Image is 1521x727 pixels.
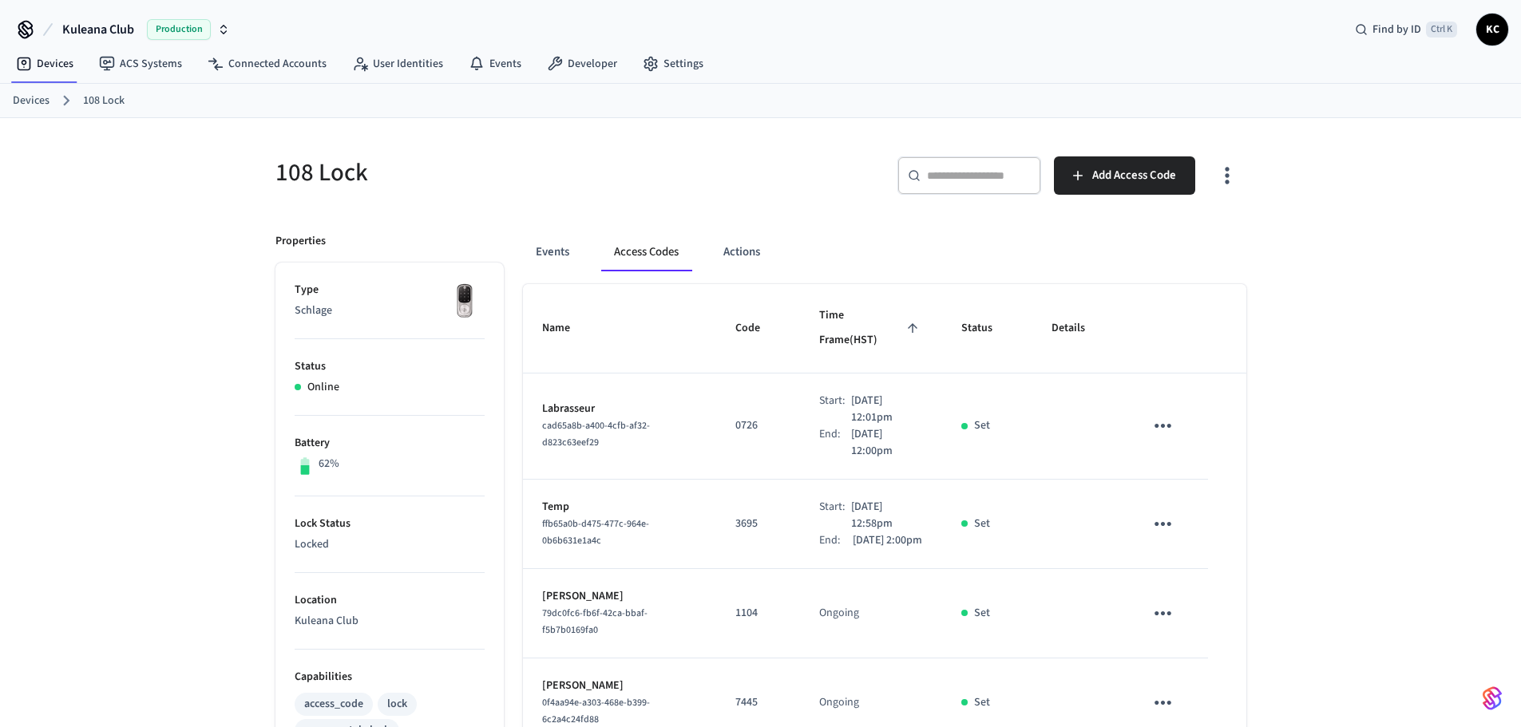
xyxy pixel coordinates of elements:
[819,393,851,426] div: Start:
[735,417,781,434] p: 0726
[974,417,990,434] p: Set
[295,592,485,609] p: Location
[851,426,923,460] p: [DATE] 12:00pm
[319,456,339,472] p: 62%
[295,516,485,532] p: Lock Status
[13,93,50,109] a: Devices
[853,532,922,549] p: [DATE] 2:00pm
[456,49,534,78] a: Events
[542,588,698,605] p: [PERSON_NAME]
[147,19,211,40] span: Production
[275,233,326,250] p: Properties
[1483,686,1502,711] img: SeamLogoGradient.69752ec5.svg
[3,49,86,78] a: Devices
[387,696,407,713] div: lock
[974,694,990,711] p: Set
[542,316,591,341] span: Name
[307,379,339,396] p: Online
[735,516,781,532] p: 3695
[83,93,125,109] a: 108 Lock
[534,49,630,78] a: Developer
[1476,14,1508,45] button: KC
[295,536,485,553] p: Locked
[542,419,650,449] span: cad65a8b-a400-4cfb-af32-d823c63eef29
[295,302,485,319] p: Schlage
[819,303,923,354] span: Time Frame(HST)
[295,435,485,452] p: Battery
[1426,22,1457,38] span: Ctrl K
[1342,15,1470,44] div: Find by IDCtrl K
[62,20,134,39] span: Kuleana Club
[295,282,485,298] p: Type
[851,499,923,532] p: [DATE] 12:58pm
[339,49,456,78] a: User Identities
[542,606,648,637] span: 79dc0fc6-fb6f-42ca-bbaf-f5b7b0169fa0
[961,316,1013,341] span: Status
[735,316,781,341] span: Code
[711,233,773,271] button: Actions
[1092,165,1176,186] span: Add Access Code
[819,499,851,532] div: Start:
[974,605,990,622] p: Set
[523,233,582,271] button: Events
[445,282,485,322] img: Yale Assure Touchscreen Wifi Smart Lock, Satin Nickel, Front
[523,233,1246,271] div: ant example
[542,517,649,547] span: ffb65a0b-d475-477c-964e-0b6b631e1a4c
[1372,22,1421,38] span: Find by ID
[819,426,851,460] div: End:
[1054,156,1195,195] button: Add Access Code
[601,233,691,271] button: Access Codes
[1052,316,1106,341] span: Details
[735,694,781,711] p: 7445
[275,156,751,189] h5: 108 Lock
[86,49,195,78] a: ACS Systems
[735,605,781,622] p: 1104
[542,499,698,516] p: Temp
[819,532,853,549] div: End:
[542,401,698,417] p: Labrasseur
[1478,15,1507,44] span: KC
[974,516,990,532] p: Set
[295,669,485,686] p: Capabilities
[630,49,716,78] a: Settings
[295,613,485,630] p: Kuleana Club
[195,49,339,78] a: Connected Accounts
[542,696,650,726] span: 0f4aa94e-a303-468e-b399-6c2a4c24fd88
[304,696,363,713] div: access_code
[295,358,485,375] p: Status
[851,393,923,426] p: [DATE] 12:01pm
[542,678,698,694] p: [PERSON_NAME]
[800,569,942,658] td: Ongoing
